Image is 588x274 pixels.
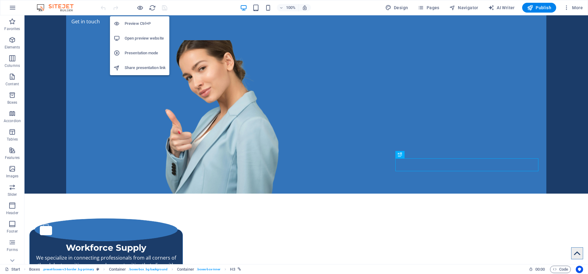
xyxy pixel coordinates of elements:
p: Favorites [4,26,20,31]
button: Navigator [447,3,481,13]
span: Click to select. Double-click to edit [230,266,235,273]
p: Columns [5,63,20,68]
div: Design (Ctrl+Alt+Y) [383,3,411,13]
p: Features [5,155,20,160]
a: Click to cancel selection. Double-click to open Pages [5,266,20,273]
span: AI Writer [488,5,515,11]
button: More [561,3,585,13]
span: . boxes-box-inner [197,266,221,273]
h6: 100% [286,4,296,11]
button: Pages [415,3,442,13]
p: Forms [7,247,18,252]
i: This element is linked [238,268,241,271]
p: Slider [8,192,17,197]
h6: Share presentation link [125,64,166,71]
span: Pages [418,5,439,11]
i: On resize automatically adjust zoom level to fit chosen device. [302,5,307,10]
button: Publish [522,3,556,13]
button: 100% [277,4,299,11]
i: This element is a customizable preset [96,268,99,271]
button: reload [149,4,156,11]
h6: Session time [529,266,545,273]
img: Editor Logo [35,4,81,11]
h6: Presentation mode [125,49,166,57]
p: Header [6,210,18,215]
p: Elements [5,45,20,50]
span: Navigator [449,5,478,11]
button: Usercentrics [576,266,583,273]
span: Click to select. Double-click to edit [177,266,194,273]
nav: breadcrumb [29,266,241,273]
span: . preset-boxes-v3-border .bg-primary [43,266,94,273]
span: : [540,267,541,272]
h6: Open preview website [125,35,166,42]
p: Footer [7,229,18,234]
span: More [563,5,583,11]
p: Boxes [7,100,17,105]
span: 00 00 [535,266,545,273]
p: Accordion [4,118,21,123]
button: Design [383,3,411,13]
span: Publish [527,5,551,11]
p: Tables [7,137,18,142]
span: . boxes-box .bg-background [128,266,167,273]
i: Reload page [149,4,156,11]
p: Images [6,174,19,179]
span: Code [553,266,568,273]
button: AI Writer [486,3,517,13]
button: Code [550,266,571,273]
h6: Preview Ctrl+P [125,20,166,27]
span: Click to select. Double-click to edit [29,266,40,273]
p: Content [6,82,19,87]
span: Click to select. Double-click to edit [109,266,126,273]
span: Design [385,5,408,11]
